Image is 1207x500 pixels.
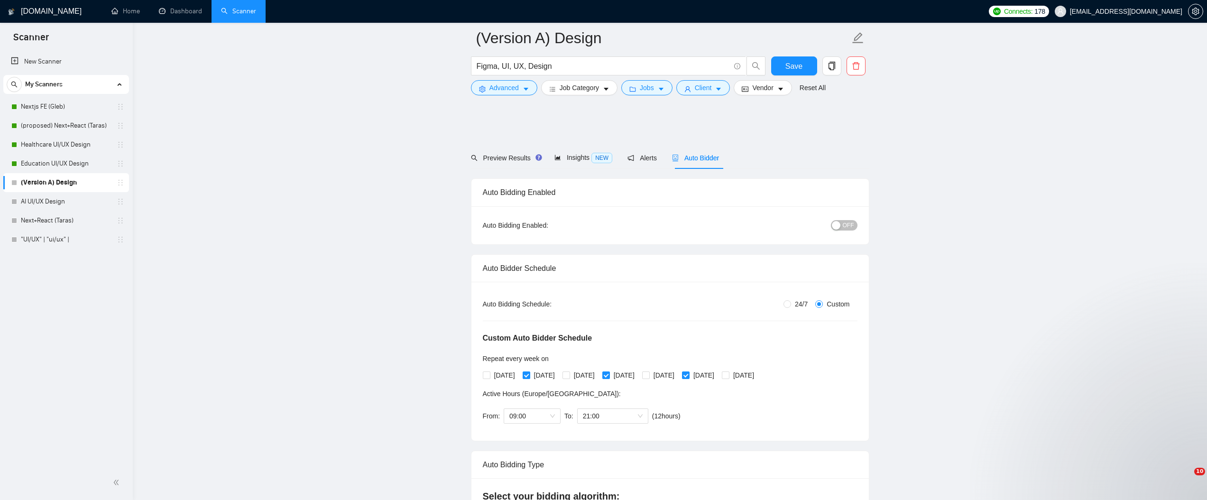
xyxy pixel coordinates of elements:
[1004,6,1032,17] span: Connects:
[523,85,529,93] span: caret-down
[3,52,129,71] li: New Scanner
[1188,4,1203,19] button: setting
[652,412,681,420] span: ( 12 hours)
[117,160,124,167] span: holder
[560,83,599,93] span: Job Category
[117,179,124,186] span: holder
[734,63,740,69] span: info-circle
[729,370,758,380] span: [DATE]
[159,7,202,15] a: dashboardDashboard
[483,333,592,344] h5: Custom Auto Bidder Schedule
[21,154,111,173] a: Education UI/UX Design
[530,370,559,380] span: [DATE]
[822,56,841,75] button: copy
[1189,8,1203,15] span: setting
[621,80,673,95] button: folderJobscaret-down
[21,211,111,230] a: Next+React (Taras)
[672,154,719,162] span: Auto Bidder
[21,173,111,192] a: (Version A) Design
[747,62,765,70] span: search
[117,217,124,224] span: holder
[610,370,638,380] span: [DATE]
[549,85,556,93] span: bars
[554,154,612,161] span: Insights
[852,32,864,44] span: edit
[658,85,664,93] span: caret-down
[1194,468,1205,475] span: 10
[627,154,657,162] span: Alerts
[843,220,854,231] span: OFF
[509,409,555,423] span: 09:00
[483,179,857,206] div: Auto Bidding Enabled
[483,451,857,478] div: Auto Bidding Type
[117,198,124,205] span: holder
[640,83,654,93] span: Jobs
[800,83,826,93] a: Reset All
[771,56,817,75] button: Save
[715,85,722,93] span: caret-down
[483,390,621,398] span: Active Hours ( Europe/[GEOGRAPHIC_DATA] ):
[21,135,111,154] a: Healthcare UI/UX Design
[541,80,617,95] button: barsJob Categorycaret-down
[476,26,850,50] input: Scanner name...
[823,299,853,309] span: Custom
[21,97,111,116] a: Nextjs FE (Gleb)
[117,122,124,130] span: holder
[734,80,792,95] button: idcardVendorcaret-down
[477,60,730,72] input: Search Freelance Jobs...
[791,299,811,309] span: 24/7
[684,85,691,93] span: user
[6,30,56,50] span: Scanner
[117,103,124,111] span: holder
[117,141,124,148] span: holder
[570,370,599,380] span: [DATE]
[25,75,63,94] span: My Scanners
[489,83,519,93] span: Advanced
[471,154,539,162] span: Preview Results
[483,220,608,231] div: Auto Bidding Enabled:
[1188,8,1203,15] a: setting
[221,7,256,15] a: searchScanner
[471,80,537,95] button: settingAdvancedcaret-down
[847,56,866,75] button: delete
[483,355,549,362] span: Repeat every week on
[534,153,543,162] div: Tooltip anchor
[650,370,678,380] span: [DATE]
[21,116,111,135] a: (proposed) Next+React (Taras)
[21,230,111,249] a: "UI/UX" | "ui/ux" |
[7,81,21,88] span: search
[583,409,643,423] span: 21:00
[676,80,730,95] button: userClientcaret-down
[117,236,124,243] span: holder
[7,77,22,92] button: search
[823,62,841,70] span: copy
[554,154,561,161] span: area-chart
[591,153,612,163] span: NEW
[11,52,121,71] a: New Scanner
[564,412,573,420] span: To:
[471,155,478,161] span: search
[21,192,111,211] a: AI UI/UX Design
[113,478,122,487] span: double-left
[672,155,679,161] span: robot
[627,155,634,161] span: notification
[993,8,1001,15] img: upwork-logo.png
[3,75,129,249] li: My Scanners
[785,60,802,72] span: Save
[603,85,609,93] span: caret-down
[690,370,718,380] span: [DATE]
[483,299,608,309] div: Auto Bidding Schedule:
[8,4,15,19] img: logo
[483,412,500,420] span: From:
[746,56,765,75] button: search
[111,7,140,15] a: homeHome
[1175,468,1198,491] iframe: Intercom live chat
[1057,8,1064,15] span: user
[695,83,712,93] span: Client
[777,85,784,93] span: caret-down
[742,85,748,93] span: idcard
[752,83,773,93] span: Vendor
[479,85,486,93] span: setting
[490,370,519,380] span: [DATE]
[1034,6,1045,17] span: 178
